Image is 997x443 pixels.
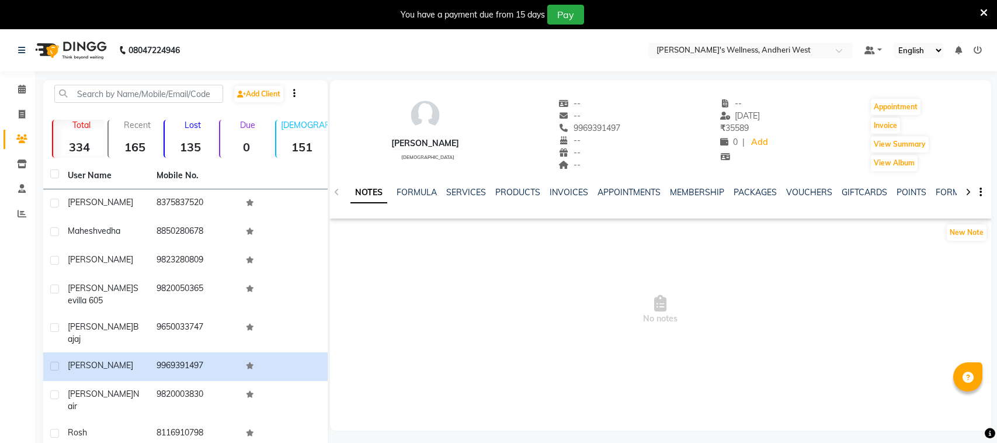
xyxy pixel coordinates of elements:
[68,360,133,371] span: [PERSON_NAME]
[871,136,929,153] button: View Summary
[401,9,545,21] div: You have a payment due from 15 days
[150,314,238,352] td: 9650033747
[408,98,443,133] img: avatar
[169,120,217,130] p: Lost
[871,99,920,115] button: Appointment
[150,352,238,381] td: 9969391497
[670,187,724,198] a: MEMBERSHIP
[150,162,238,189] th: Mobile No.
[223,120,272,130] p: Due
[350,182,387,203] a: NOTES
[871,155,918,171] button: View Album
[234,86,283,102] a: Add Client
[720,123,725,133] span: ₹
[68,427,87,438] span: Rosh
[720,123,749,133] span: 35589
[98,226,120,236] span: vedha
[30,34,110,67] img: logo
[68,254,133,265] span: [PERSON_NAME]
[128,34,180,67] b: 08047224946
[53,140,105,154] strong: 334
[495,187,540,198] a: PRODUCTS
[446,187,486,198] a: SERVICES
[720,98,742,109] span: --
[559,98,581,109] span: --
[330,251,991,368] span: No notes
[150,247,238,275] td: 9823280809
[559,160,581,170] span: --
[54,85,223,103] input: Search by Name/Mobile/Email/Code
[559,123,621,133] span: 9969391497
[68,283,133,293] span: [PERSON_NAME]
[150,189,238,218] td: 8375837520
[936,187,965,198] a: FORMS
[897,187,926,198] a: POINTS
[391,137,459,150] div: [PERSON_NAME]
[150,381,238,420] td: 9820003830
[842,187,887,198] a: GIFTCARDS
[734,187,777,198] a: PACKAGES
[165,140,217,154] strong: 135
[220,140,272,154] strong: 0
[109,140,161,154] strong: 165
[281,120,328,130] p: [DEMOGRAPHIC_DATA]
[276,140,328,154] strong: 151
[68,321,133,332] span: [PERSON_NAME]
[749,134,770,151] a: Add
[559,110,581,121] span: --
[397,187,437,198] a: FORMULA
[61,162,150,189] th: User Name
[58,120,105,130] p: Total
[150,218,238,247] td: 8850280678
[786,187,832,198] a: VOUCHERS
[559,147,581,158] span: --
[742,136,745,148] span: |
[550,187,588,198] a: INVOICES
[401,154,454,160] span: [DEMOGRAPHIC_DATA]
[113,120,161,130] p: Recent
[150,275,238,314] td: 9820050365
[871,117,900,134] button: Invoice
[597,187,661,198] a: APPOINTMENTS
[720,110,760,121] span: [DATE]
[720,137,738,147] span: 0
[68,197,133,207] span: [PERSON_NAME]
[559,135,581,146] span: --
[947,224,986,241] button: New Note
[68,389,133,399] span: [PERSON_NAME]
[547,5,584,25] button: Pay
[68,226,98,236] span: mahesh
